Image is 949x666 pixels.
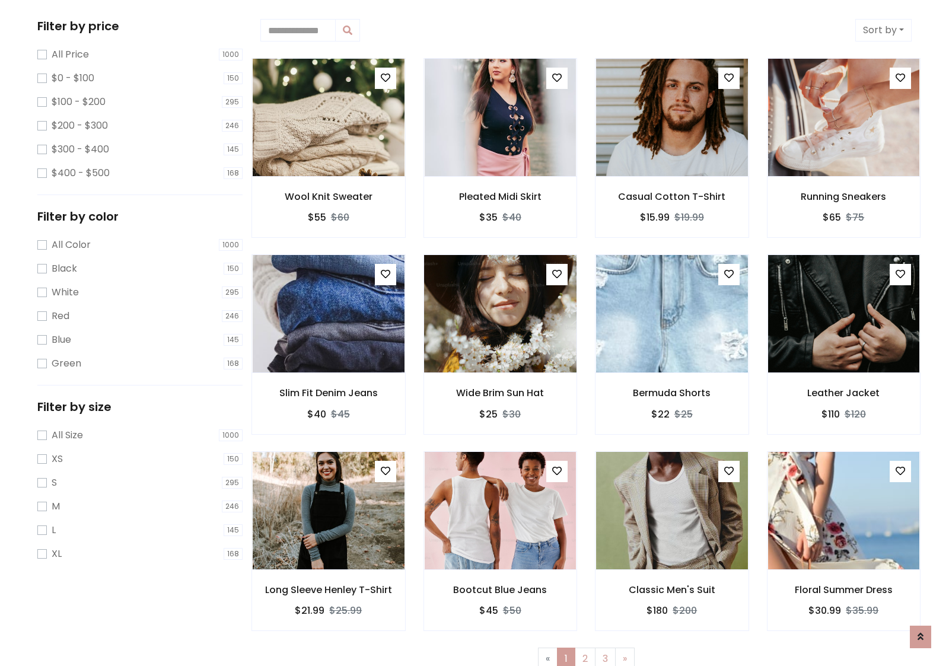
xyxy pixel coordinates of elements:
[845,407,866,421] del: $120
[52,71,94,85] label: $0 - $100
[224,334,243,346] span: 145
[595,584,749,595] h6: Classic Men's Suit
[224,453,243,465] span: 150
[479,605,498,616] h6: $45
[52,166,110,180] label: $400 - $500
[808,605,841,616] h6: $30.99
[52,95,106,109] label: $100 - $200
[768,191,921,202] h6: Running Sneakers
[219,429,243,441] span: 1000
[52,238,91,252] label: All Color
[52,476,57,490] label: S
[846,211,864,224] del: $75
[307,409,326,420] h6: $40
[503,604,521,617] del: $50
[52,499,60,514] label: M
[502,407,521,421] del: $30
[673,604,697,617] del: $200
[52,119,108,133] label: $200 - $300
[424,191,577,202] h6: Pleated Midi Skirt
[222,96,243,108] span: 295
[768,387,921,399] h6: Leather Jacket
[52,333,71,347] label: Blue
[37,400,243,414] h5: Filter by size
[52,428,83,442] label: All Size
[479,212,498,223] h6: $35
[52,262,77,276] label: Black
[52,452,63,466] label: XS
[651,409,670,420] h6: $22
[331,211,349,224] del: $60
[329,604,362,617] del: $25.99
[502,211,521,224] del: $40
[224,144,243,155] span: 145
[224,167,243,179] span: 168
[647,605,668,616] h6: $180
[595,191,749,202] h6: Casual Cotton T-Shirt
[674,407,693,421] del: $25
[219,49,243,60] span: 1000
[224,72,243,84] span: 150
[224,524,243,536] span: 145
[768,584,921,595] h6: Floral Summer Dress
[424,387,577,399] h6: Wide Brim Sun Hat
[424,584,577,595] h6: Bootcut Blue Jeans
[52,142,109,157] label: $300 - $400
[623,652,627,665] span: »
[595,387,749,399] h6: Bermuda Shorts
[52,309,69,323] label: Red
[222,286,243,298] span: 295
[52,523,56,537] label: L
[222,310,243,322] span: 246
[224,548,243,560] span: 168
[674,211,704,224] del: $19.99
[295,605,324,616] h6: $21.99
[52,547,62,561] label: XL
[222,120,243,132] span: 246
[252,387,405,399] h6: Slim Fit Denim Jeans
[308,212,326,223] h6: $55
[252,191,405,202] h6: Wool Knit Sweater
[52,47,89,62] label: All Price
[821,409,840,420] h6: $110
[224,358,243,369] span: 168
[640,212,670,223] h6: $15.99
[52,356,81,371] label: Green
[219,239,243,251] span: 1000
[331,407,350,421] del: $45
[52,285,79,299] label: White
[252,584,405,595] h6: Long Sleeve Henley T-Shirt
[479,409,498,420] h6: $25
[37,209,243,224] h5: Filter by color
[224,263,243,275] span: 150
[222,477,243,489] span: 295
[37,19,243,33] h5: Filter by price
[222,501,243,512] span: 246
[855,19,912,42] button: Sort by
[823,212,841,223] h6: $65
[846,604,878,617] del: $35.99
